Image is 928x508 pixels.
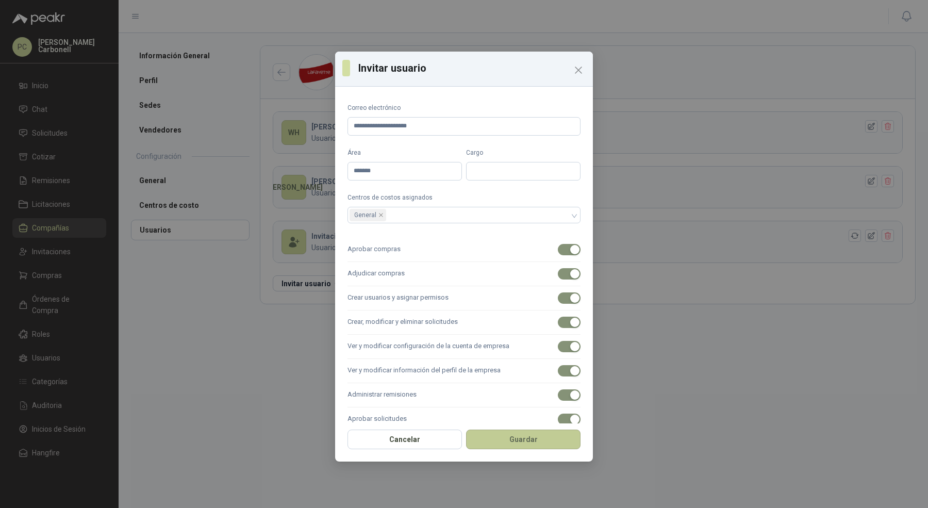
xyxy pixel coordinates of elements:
label: Área [347,148,462,158]
label: Crear, modificar y eliminar solicitudes [347,310,581,335]
button: Ver y modificar configuración de la cuenta de empresa [558,341,581,352]
button: Cancelar [347,430,462,449]
span: close [378,212,384,218]
label: Correo electrónico [347,103,581,113]
label: Centros de costos asignados [347,193,581,203]
button: Adjudicar compras [558,268,581,280]
label: Cargo [466,148,581,158]
button: Guardar [466,430,581,449]
span: General [350,209,386,221]
button: Ver y modificar información del perfil de la empresa [558,365,581,376]
button: Administrar remisiones [558,389,581,401]
button: Aprobar compras [558,244,581,255]
button: Crear, modificar y eliminar solicitudes [558,317,581,328]
button: Crear usuarios y asignar permisos [558,292,581,304]
label: Ver y modificar configuración de la cuenta de empresa [347,335,581,359]
label: Crear usuarios y asignar permisos [347,286,581,310]
label: Adjudicar compras [347,262,581,286]
span: General [354,209,376,221]
label: Ver y modificar información del perfil de la empresa [347,359,581,383]
label: Aprobar compras [347,238,581,262]
button: Aprobar solicitudes [558,414,581,425]
label: Aprobar solicitudes [347,407,581,432]
button: Close [570,62,587,78]
h3: Invitar usuario [358,60,586,76]
label: Administrar remisiones [347,383,581,407]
